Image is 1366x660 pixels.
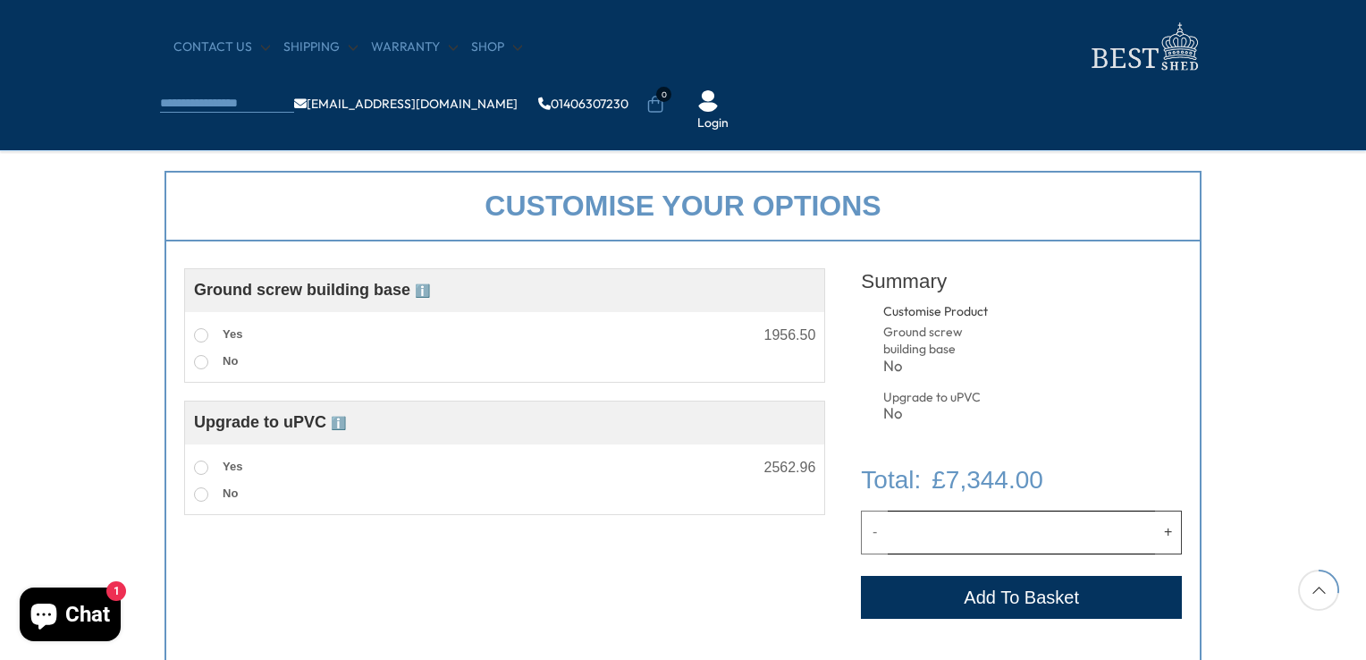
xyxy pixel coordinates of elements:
[164,171,1202,241] div: Customise your options
[415,283,430,298] span: ℹ️
[194,413,346,431] span: Upgrade to uPVC
[861,511,888,554] button: Decrease quantity
[763,461,815,475] div: 2562.96
[883,324,991,359] div: Ground screw building base
[697,90,719,112] img: User Icon
[763,328,815,343] div: 1956.50
[883,359,991,374] div: No
[883,389,991,407] div: Upgrade to uPVC
[861,259,1182,303] div: Summary
[1155,511,1182,554] button: Increase quantity
[1081,18,1206,76] img: logo
[371,38,458,56] a: Warranty
[471,38,522,56] a: Shop
[223,327,242,341] span: Yes
[173,38,270,56] a: CONTACT US
[646,96,664,114] a: 0
[697,114,729,132] a: Login
[883,406,991,421] div: No
[223,487,238,500] span: No
[656,87,671,102] span: 0
[223,354,238,368] span: No
[331,416,346,430] span: ℹ️
[14,588,126,646] inbox-online-store-chat: Shopify online store chat
[888,511,1155,554] input: Quantity
[294,97,518,110] a: [EMAIL_ADDRESS][DOMAIN_NAME]
[194,281,430,299] span: Ground screw building base
[883,303,1052,321] div: Customise Product
[223,460,242,473] span: Yes
[283,38,358,56] a: Shipping
[538,97,628,110] a: 01406307230
[932,461,1043,498] span: £7,344.00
